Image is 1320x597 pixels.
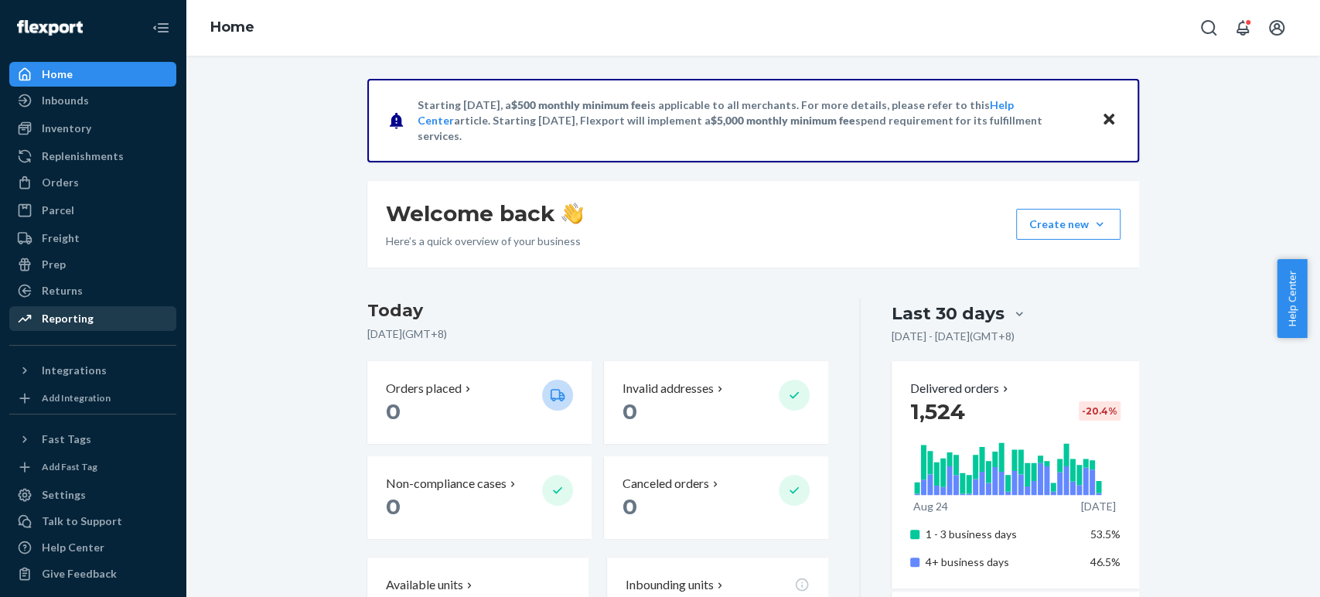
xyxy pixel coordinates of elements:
[42,283,83,298] div: Returns
[210,19,254,36] a: Home
[9,427,176,452] button: Fast Tags
[9,306,176,331] a: Reporting
[42,540,104,555] div: Help Center
[42,93,89,108] div: Inbounds
[386,493,401,520] span: 0
[561,203,583,224] img: hand-wave emoji
[604,361,828,444] button: Invalid addresses 0
[9,458,176,476] a: Add Fast Tag
[418,97,1086,144] p: Starting [DATE], a is applicable to all merchants. For more details, please refer to this article...
[622,493,637,520] span: 0
[892,329,1015,344] p: [DATE] - [DATE] ( GMT+8 )
[913,499,948,514] p: Aug 24
[42,432,91,447] div: Fast Tags
[892,302,1004,326] div: Last 30 days
[145,12,176,43] button: Close Navigation
[9,483,176,507] a: Settings
[9,170,176,195] a: Orders
[386,380,462,397] p: Orders placed
[42,257,66,272] div: Prep
[367,456,592,539] button: Non-compliance cases 0
[42,363,107,378] div: Integrations
[711,114,855,127] span: $5,000 monthly minimum fee
[622,475,709,493] p: Canceled orders
[1090,527,1120,541] span: 53.5%
[626,576,714,594] p: Inbounding units
[1277,259,1307,338] button: Help Center
[1227,12,1258,43] button: Open notifications
[367,298,829,323] h3: Today
[9,226,176,251] a: Freight
[9,62,176,87] a: Home
[42,391,111,404] div: Add Integration
[17,20,83,36] img: Flexport logo
[42,566,117,582] div: Give Feedback
[604,456,828,539] button: Canceled orders 0
[386,398,401,425] span: 0
[9,509,176,534] a: Talk to Support
[9,278,176,303] a: Returns
[9,116,176,141] a: Inventory
[1099,109,1119,131] button: Close
[42,67,73,82] div: Home
[42,148,124,164] div: Replenishments
[926,554,1078,570] p: 4+ business days
[42,487,86,503] div: Settings
[386,200,583,227] h1: Welcome back
[367,361,592,444] button: Orders placed 0
[9,561,176,586] button: Give Feedback
[1081,499,1116,514] p: [DATE]
[910,380,1011,397] button: Delivered orders
[910,398,965,425] span: 1,524
[42,460,97,473] div: Add Fast Tag
[42,121,91,136] div: Inventory
[9,144,176,169] a: Replenishments
[926,527,1078,542] p: 1 - 3 business days
[9,535,176,560] a: Help Center
[42,513,122,529] div: Talk to Support
[622,380,714,397] p: Invalid addresses
[386,576,463,594] p: Available units
[9,198,176,223] a: Parcel
[9,389,176,408] a: Add Integration
[198,5,267,50] ol: breadcrumbs
[42,175,79,190] div: Orders
[42,203,74,218] div: Parcel
[42,311,94,326] div: Reporting
[386,475,507,493] p: Non-compliance cases
[1090,555,1120,568] span: 46.5%
[9,358,176,383] button: Integrations
[367,326,829,342] p: [DATE] ( GMT+8 )
[386,234,583,249] p: Here’s a quick overview of your business
[42,230,80,246] div: Freight
[9,88,176,113] a: Inbounds
[511,98,647,111] span: $500 monthly minimum fee
[622,398,637,425] span: 0
[1079,401,1120,421] div: -20.4 %
[1261,12,1292,43] button: Open account menu
[9,252,176,277] a: Prep
[1193,12,1224,43] button: Open Search Box
[1016,209,1120,240] button: Create new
